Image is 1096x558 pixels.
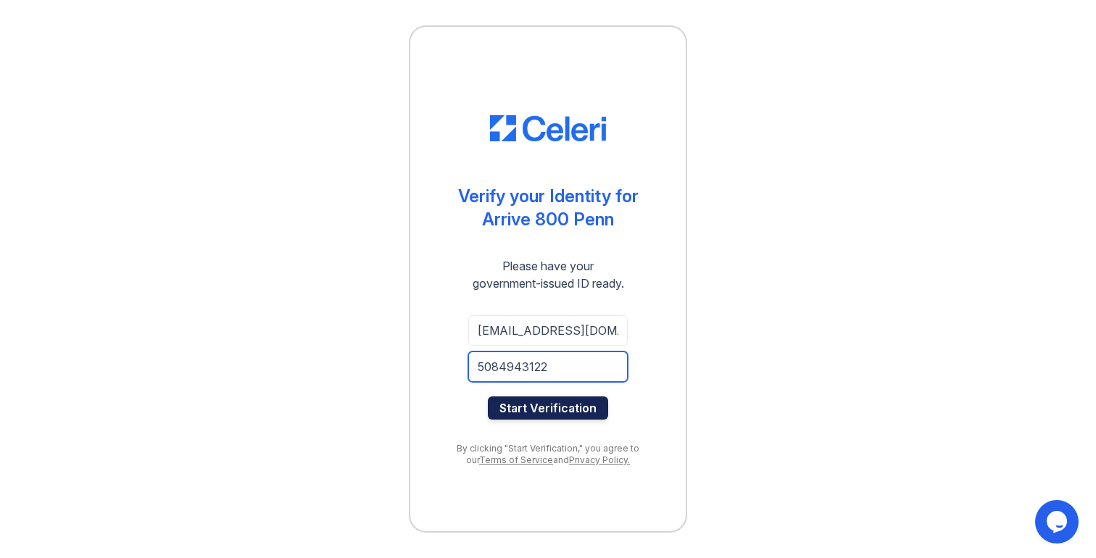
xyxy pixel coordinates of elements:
[447,257,650,292] div: Please have your government-issued ID ready.
[1035,500,1082,544] iframe: chat widget
[468,315,628,346] input: Email
[479,454,553,465] a: Terms of Service
[490,115,606,141] img: CE_Logo_Blue-a8612792a0a2168367f1c8372b55b34899dd931a85d93a1a3d3e32e68fde9ad4.png
[569,454,630,465] a: Privacy Policy.
[439,443,657,466] div: By clicking "Start Verification," you agree to our and
[488,396,608,420] button: Start Verification
[458,185,639,231] div: Verify your Identity for Arrive 800 Penn
[468,351,628,382] input: Phone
